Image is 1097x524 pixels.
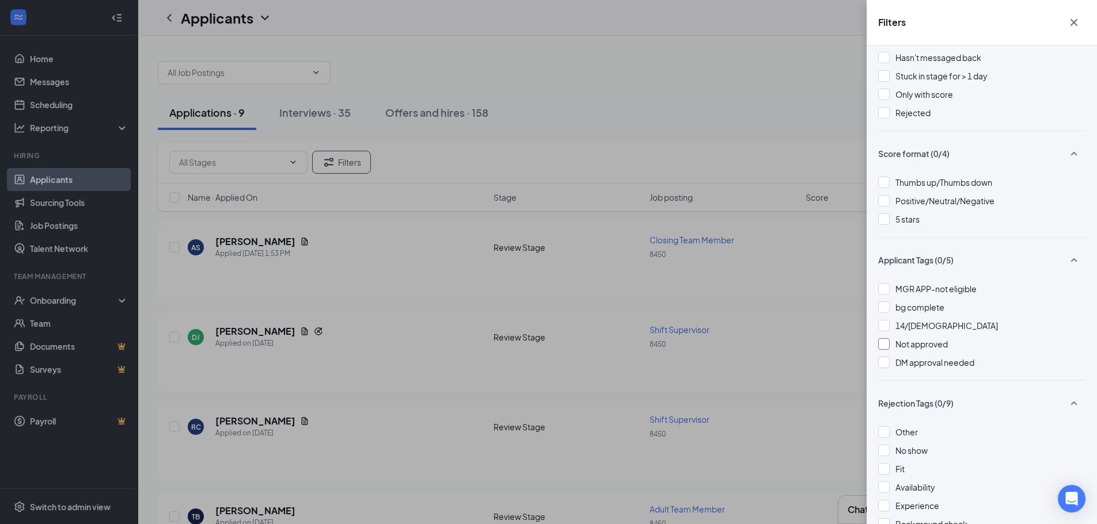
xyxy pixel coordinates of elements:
button: Cross [1062,12,1085,33]
span: Hasn't messaged back [895,52,981,63]
span: Thumbs up/Thumbs down [895,177,992,188]
svg: SmallChevronUp [1067,396,1081,410]
button: SmallChevronUp [1062,392,1085,414]
span: Stuck in stage for > 1 day [895,71,988,81]
span: Experience [895,500,939,511]
span: Rejection Tags (0/9) [878,397,954,409]
span: Only with score [895,89,953,100]
span: Not approved [895,339,948,349]
h5: Filters [878,16,906,29]
button: SmallChevronUp [1062,249,1085,271]
span: Fit [895,464,905,474]
button: SmallChevronUp [1062,143,1085,165]
span: 14/[DEMOGRAPHIC_DATA] [895,320,998,331]
span: DM approval needed [895,357,974,368]
svg: SmallChevronUp [1067,253,1081,267]
span: No show [895,445,928,456]
span: Other [895,427,918,437]
span: Availability [895,482,935,492]
div: Open Intercom Messenger [1058,485,1085,512]
svg: Cross [1067,16,1081,29]
span: Applicant Tags (0/5) [878,254,954,266]
span: MGR APP-not eligible [895,284,977,294]
svg: SmallChevronUp [1067,147,1081,160]
span: Rejected [895,108,931,118]
span: bg complete [895,302,944,312]
span: 5 stars [895,214,920,224]
span: Positive/Neutral/Negative [895,196,994,206]
span: Score format (0/4) [878,148,950,159]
